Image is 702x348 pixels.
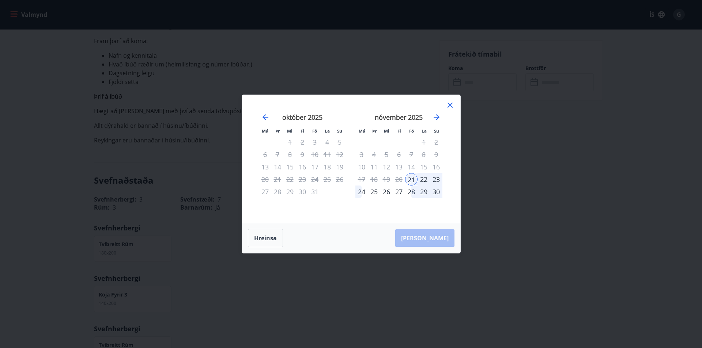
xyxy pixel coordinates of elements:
[259,148,271,161] td: Not available. mánudagur, 6. október 2025
[321,173,333,186] td: Not available. laugardagur, 25. október 2025
[405,173,418,186] div: 21
[337,128,342,134] small: Su
[393,186,405,198] td: Choose fimmtudagur, 27. nóvember 2025 as your check-out date. It’s available.
[418,186,430,198] td: Choose laugardagur, 29. nóvember 2025 as your check-out date. It’s available.
[380,186,393,198] div: 26
[405,186,418,198] td: Choose föstudagur, 28. nóvember 2025 as your check-out date. It’s available.
[259,161,271,173] td: Not available. mánudagur, 13. október 2025
[333,161,346,173] td: Not available. sunnudagur, 19. október 2025
[355,186,368,198] td: Choose mánudagur, 24. nóvember 2025 as your check-out date. It’s available.
[418,136,430,148] td: Not available. laugardagur, 1. nóvember 2025
[309,173,321,186] td: Not available. föstudagur, 24. október 2025
[296,161,309,173] td: Not available. fimmtudagur, 16. október 2025
[321,136,333,148] td: Not available. laugardagur, 4. október 2025
[262,128,268,134] small: Má
[284,161,296,173] td: Not available. miðvikudagur, 15. október 2025
[333,136,346,148] td: Not available. sunnudagur, 5. október 2025
[248,229,283,247] button: Hreinsa
[405,148,418,161] td: Not available. föstudagur, 7. nóvember 2025
[271,173,284,186] td: Not available. þriðjudagur, 21. október 2025
[418,148,430,161] td: Not available. laugardagur, 8. nóvember 2025
[430,136,442,148] td: Not available. sunnudagur, 2. nóvember 2025
[259,186,271,198] td: Not available. mánudagur, 27. október 2025
[393,186,405,198] div: 27
[393,173,405,186] td: Not available. fimmtudagur, 20. nóvember 2025
[405,173,418,186] td: Selected as start date. föstudagur, 21. nóvember 2025
[271,161,284,173] td: Not available. þriðjudagur, 14. október 2025
[422,128,427,134] small: La
[287,128,292,134] small: Mi
[418,173,430,186] div: 22
[430,186,442,198] td: Choose sunnudagur, 30. nóvember 2025 as your check-out date. It’s available.
[325,128,330,134] small: La
[397,128,401,134] small: Fi
[296,136,309,148] td: Not available. fimmtudagur, 2. október 2025
[405,161,418,173] td: Not available. föstudagur, 14. nóvember 2025
[321,161,333,173] td: Not available. laugardagur, 18. október 2025
[259,173,271,186] td: Not available. mánudagur, 20. október 2025
[368,148,380,161] td: Not available. þriðjudagur, 4. nóvember 2025
[301,128,304,134] small: Fi
[434,128,439,134] small: Su
[321,148,333,161] td: Not available. laugardagur, 11. október 2025
[380,148,393,161] td: Not available. miðvikudagur, 5. nóvember 2025
[284,186,296,198] td: Not available. miðvikudagur, 29. október 2025
[309,136,321,148] td: Not available. föstudagur, 3. október 2025
[384,128,389,134] small: Mi
[355,186,368,198] div: 24
[333,148,346,161] td: Not available. sunnudagur, 12. október 2025
[309,186,321,198] td: Not available. föstudagur, 31. október 2025
[296,148,309,161] td: Not available. fimmtudagur, 9. október 2025
[372,128,377,134] small: Þr
[275,128,280,134] small: Þr
[359,128,365,134] small: Má
[430,148,442,161] td: Not available. sunnudagur, 9. nóvember 2025
[375,113,423,122] strong: nóvember 2025
[312,128,317,134] small: Fö
[418,161,430,173] td: Not available. laugardagur, 15. nóvember 2025
[368,161,380,173] td: Not available. þriðjudagur, 11. nóvember 2025
[284,148,296,161] td: Not available. miðvikudagur, 8. október 2025
[355,161,368,173] td: Not available. mánudagur, 10. nóvember 2025
[409,128,414,134] small: Fö
[432,113,441,122] div: Move forward to switch to the next month.
[309,161,321,173] td: Not available. föstudagur, 17. október 2025
[355,148,368,161] td: Not available. mánudagur, 3. nóvember 2025
[282,113,322,122] strong: október 2025
[368,186,380,198] div: 25
[430,186,442,198] div: 30
[251,104,452,214] div: Calendar
[284,136,296,148] td: Not available. miðvikudagur, 1. október 2025
[368,186,380,198] td: Choose þriðjudagur, 25. nóvember 2025 as your check-out date. It’s available.
[271,148,284,161] td: Not available. þriðjudagur, 7. október 2025
[430,161,442,173] td: Not available. sunnudagur, 16. nóvember 2025
[380,161,393,173] td: Not available. miðvikudagur, 12. nóvember 2025
[393,161,405,173] div: Aðeins útritun í boði
[333,173,346,186] td: Not available. sunnudagur, 26. október 2025
[271,186,284,198] td: Not available. þriðjudagur, 28. október 2025
[380,186,393,198] td: Choose miðvikudagur, 26. nóvember 2025 as your check-out date. It’s available.
[393,148,405,161] td: Not available. fimmtudagur, 6. nóvember 2025
[418,173,430,186] td: Choose laugardagur, 22. nóvember 2025 as your check-out date. It’s available.
[405,186,418,198] div: 28
[430,173,442,186] div: 23
[284,173,296,186] td: Not available. miðvikudagur, 22. október 2025
[296,173,309,186] td: Not available. fimmtudagur, 23. október 2025
[355,173,368,186] td: Not available. mánudagur, 17. nóvember 2025
[309,148,321,161] td: Not available. föstudagur, 10. október 2025
[296,173,309,186] div: Aðeins útritun í boði
[296,186,309,198] td: Not available. fimmtudagur, 30. október 2025
[261,113,270,122] div: Move backward to switch to the previous month.
[380,173,393,186] td: Not available. miðvikudagur, 19. nóvember 2025
[393,161,405,173] td: Not available. fimmtudagur, 13. nóvember 2025
[430,173,442,186] td: Choose sunnudagur, 23. nóvember 2025 as your check-out date. It’s available.
[418,186,430,198] div: 29
[368,173,380,186] td: Not available. þriðjudagur, 18. nóvember 2025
